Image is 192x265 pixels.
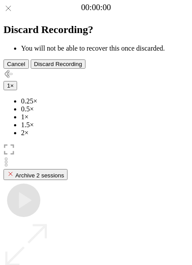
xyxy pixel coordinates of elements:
button: Cancel [4,59,29,69]
div: Archive 2 sessions [7,170,64,179]
button: Discard Recording [31,59,86,69]
li: 2× [21,129,188,137]
li: 1.5× [21,121,188,129]
li: 1× [21,113,188,121]
h2: Discard Recording? [4,24,188,36]
span: 1 [7,82,10,89]
li: 0.25× [21,97,188,105]
button: 1× [4,81,17,90]
li: 0.5× [21,105,188,113]
a: 00:00:00 [81,3,111,12]
li: You will not be able to recover this once discarded. [21,44,188,52]
button: Archive 2 sessions [4,169,68,180]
